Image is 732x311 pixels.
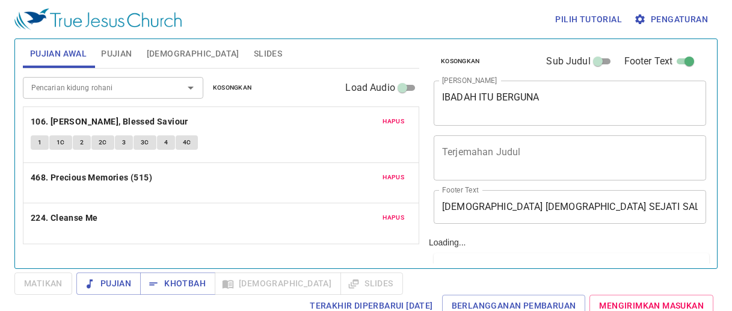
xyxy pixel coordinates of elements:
span: [DEMOGRAPHIC_DATA] [147,46,239,61]
button: Open [182,79,199,96]
button: Kosongkan [434,54,487,69]
span: Pilih tutorial [555,12,622,27]
button: 1 [31,135,49,150]
button: Pengaturan [632,8,713,31]
div: Loading... [424,34,714,263]
button: 3C [134,135,156,150]
div: Daftar Khotbah(0)KosongkanTambah ke Daftar [434,253,709,293]
span: Hapus [383,172,404,183]
button: 4 [157,135,175,150]
button: Hapus [375,114,411,129]
button: 106. [PERSON_NAME], Blessed Saviour [31,114,190,129]
span: Kosongkan [441,56,480,67]
span: Pujian [86,276,131,291]
b: 224. Cleanse Me [31,211,98,226]
button: 468. Precious Memories (515) [31,170,155,185]
span: Load Audio [345,81,395,95]
span: 3C [141,137,149,148]
button: 4C [176,135,198,150]
span: 3 [122,137,126,148]
span: 2 [80,137,84,148]
span: Hapus [383,116,404,127]
span: Hapus [383,212,404,223]
span: Khotbah [150,276,206,291]
span: 4 [164,137,168,148]
b: 468. Precious Memories (515) [31,170,152,185]
span: 2C [99,137,107,148]
button: 2 [73,135,91,150]
span: Pujian Awal [30,46,87,61]
span: Slides [254,46,282,61]
button: 3 [115,135,133,150]
button: 2C [91,135,114,150]
span: Pengaturan [636,12,708,27]
span: Footer Text [624,54,673,69]
button: Pujian [76,273,141,295]
span: Pujian [101,46,132,61]
button: Pilih tutorial [550,8,627,31]
button: 1C [49,135,72,150]
span: 4C [183,137,191,148]
button: Hapus [375,211,411,225]
span: Sub Judul [546,54,590,69]
span: 1 [38,137,42,148]
button: 224. Cleanse Me [31,211,100,226]
span: Kosongkan [213,82,252,93]
button: Khotbah [140,273,215,295]
img: True Jesus Church [14,8,182,30]
textarea: IBADAH ITU BERGUNA [442,91,698,114]
b: 106. [PERSON_NAME], Blessed Saviour [31,114,188,129]
button: Kosongkan [206,81,259,95]
button: Hapus [375,170,411,185]
span: 1C [57,137,65,148]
